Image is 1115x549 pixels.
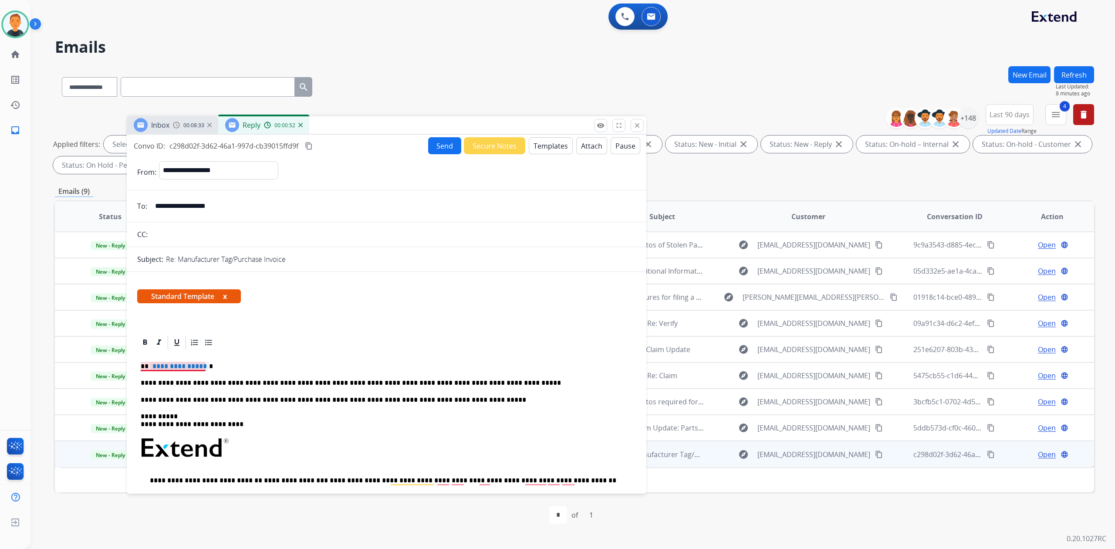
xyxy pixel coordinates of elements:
[1061,398,1068,406] mat-icon: language
[137,201,147,211] p: To:
[137,254,163,264] p: Subject:
[152,336,166,349] div: Italic
[1038,396,1056,407] span: Open
[55,38,1094,56] h2: Emails
[987,424,995,432] mat-icon: content_copy
[243,120,260,130] span: Reply
[890,293,898,301] mat-icon: content_copy
[738,423,749,433] mat-icon: explore
[1067,533,1106,544] p: 0.20.1027RC
[137,229,148,240] p: CC:
[757,318,870,329] span: [EMAIL_ADDRESS][DOMAIN_NAME]
[188,336,201,349] div: Ordered List
[875,346,883,353] mat-icon: content_copy
[104,136,180,153] div: Selected agents: 1
[738,318,749,329] mat-icon: explore
[987,293,995,301] mat-icon: content_copy
[298,82,309,92] mat-icon: search
[166,254,286,264] p: Re: Manufacturer Tag/Purchase Invoice
[927,211,983,222] span: Conversation ID
[621,292,731,302] span: Re: pictures for filing a claim prt.2
[738,139,749,149] mat-icon: close
[91,451,130,460] span: New - Reply
[987,346,995,353] mat-icon: content_copy
[55,186,93,197] p: Emails (9)
[305,142,313,150] mat-icon: content_copy
[875,451,883,458] mat-icon: content_copy
[1038,240,1056,250] span: Open
[91,346,130,355] span: New - Reply
[1056,83,1094,90] span: Last Updated:
[757,370,870,381] span: [EMAIL_ADDRESS][DOMAIN_NAME]
[973,136,1092,153] div: Status: On-hold - Customer
[139,336,152,349] div: Bold
[99,211,122,222] span: Status
[875,319,883,327] mat-icon: content_copy
[621,423,760,433] span: Re: Claim Update: Parts ordered for repair
[582,506,600,524] div: 1
[913,240,1047,250] span: 9c9a3543-d885-4ec8-8dc4-c5886bde728c
[913,345,1045,354] span: 251e6207-803b-432f-8280-1ec4a0bfddec
[738,396,749,407] mat-icon: explore
[987,127,1037,135] span: Range
[856,136,970,153] div: Status: On-hold – Internal
[91,319,130,329] span: New - Reply
[1061,241,1068,249] mat-icon: language
[91,424,130,433] span: New - Reply
[597,122,605,129] mat-icon: remove_red_eye
[791,211,825,222] span: Customer
[913,292,1047,302] span: 01918c14-bce0-4896-a6a8-c14129b6de50
[738,344,749,355] mat-icon: explore
[986,104,1034,125] button: Last 90 days
[913,450,1042,459] span: c298d02f-3d62-46a1-997d-cb39015ffd9f
[202,336,215,349] div: Bullet List
[1073,139,1083,149] mat-icon: close
[223,291,227,302] button: x
[990,113,1030,116] span: Last 90 days
[1038,292,1056,302] span: Open
[464,137,525,154] button: Secure Notes
[169,141,298,151] span: c298d02f-3d62-46a1-997d-cb39015ffd9f
[53,156,186,174] div: Status: On Hold - Pending Parts
[1061,451,1068,458] mat-icon: language
[757,396,870,407] span: [EMAIL_ADDRESS][DOMAIN_NAME]
[647,371,677,380] span: Re: Claim
[274,122,295,129] span: 00:00:52
[10,100,20,110] mat-icon: history
[91,267,130,276] span: New - Reply
[757,449,870,460] span: [EMAIL_ADDRESS][DOMAIN_NAME]
[987,241,995,249] mat-icon: content_copy
[10,75,20,85] mat-icon: list_alt
[1038,318,1056,329] span: Open
[757,423,870,433] span: [EMAIL_ADDRESS][DOMAIN_NAME]
[633,122,641,129] mat-icon: close
[137,167,156,177] p: From:
[987,128,1021,135] button: Updated Date
[649,211,675,222] span: Subject
[137,289,241,303] span: Standard Template
[875,372,883,380] mat-icon: content_copy
[757,266,870,276] span: [EMAIL_ADDRESS][DOMAIN_NAME]
[170,336,183,349] div: Underline
[738,266,749,276] mat-icon: explore
[647,319,678,328] span: Re: Verify
[913,266,1047,276] span: 05d332e5-ae1a-4ca3-a4f3-eb3977e6b319
[91,372,130,381] span: New - Reply
[913,423,1046,433] span: 5ddb573d-cf0c-460a-95da-0225d96e2bf9
[761,136,853,153] div: Status: New - Reply
[91,293,130,302] span: New - Reply
[611,137,640,154] button: Pause
[757,344,870,355] span: [EMAIL_ADDRESS][DOMAIN_NAME]
[91,398,130,407] span: New - Reply
[987,451,995,458] mat-icon: content_copy
[428,137,461,154] button: Send
[643,139,653,149] mat-icon: close
[529,137,573,154] button: Templates
[571,510,578,520] div: of
[1061,267,1068,275] mat-icon: language
[615,122,623,129] mat-icon: fullscreen
[53,139,100,149] p: Applied filters:
[1060,101,1070,112] span: 4
[1061,319,1068,327] mat-icon: language
[666,136,757,153] div: Status: New - Initial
